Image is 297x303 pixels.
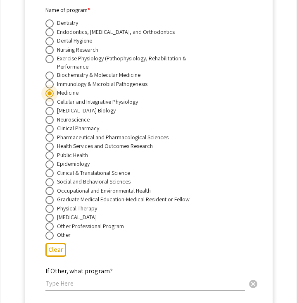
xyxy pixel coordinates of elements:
[57,151,88,159] div: Public Health
[57,231,71,239] div: Other
[57,169,130,177] div: Clinical & Translational Science
[57,106,116,115] div: [MEDICAL_DATA] Biology
[57,45,98,54] div: Nursing Research
[57,54,202,71] div: Exercise Physiology (Pathophysiology, Rehabilitation & Performance
[57,124,99,132] div: Clinical Pharmacy
[57,186,151,195] div: Occupational and Environmental Health
[57,98,138,106] div: Cellular and Integrative Physiology
[57,213,97,221] div: [MEDICAL_DATA]
[57,19,78,27] div: Dentistry
[57,222,124,230] div: Other Professional Program
[57,115,90,124] div: Neuroscience
[57,142,153,150] div: Health Services and Outcomes Research
[6,266,35,297] iframe: Chat
[57,177,131,186] div: Social and Behavioral Sciences
[57,80,147,88] div: Immunology & Microbial Pathogenesis
[57,204,97,212] div: Physical Therapy
[45,243,66,257] button: Clear
[45,267,113,275] mat-label: If Other, what program?
[248,279,258,289] span: cancel
[57,28,175,36] div: Endodontics, [MEDICAL_DATA], and Orthodontics
[57,36,92,45] div: Dental Hygiene
[57,71,140,79] div: Biochemistry & Molecular Medicine
[45,279,245,288] input: Type Here
[57,160,90,168] div: Epidemiology
[45,6,90,14] mat-label: Name of program
[57,88,78,97] div: Medicine
[245,275,261,291] button: Clear
[57,133,169,141] div: Pharmaceutical and Pharmacological Sciences
[57,195,190,203] div: Graduate Medical Education-Medical Resident or Fellow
